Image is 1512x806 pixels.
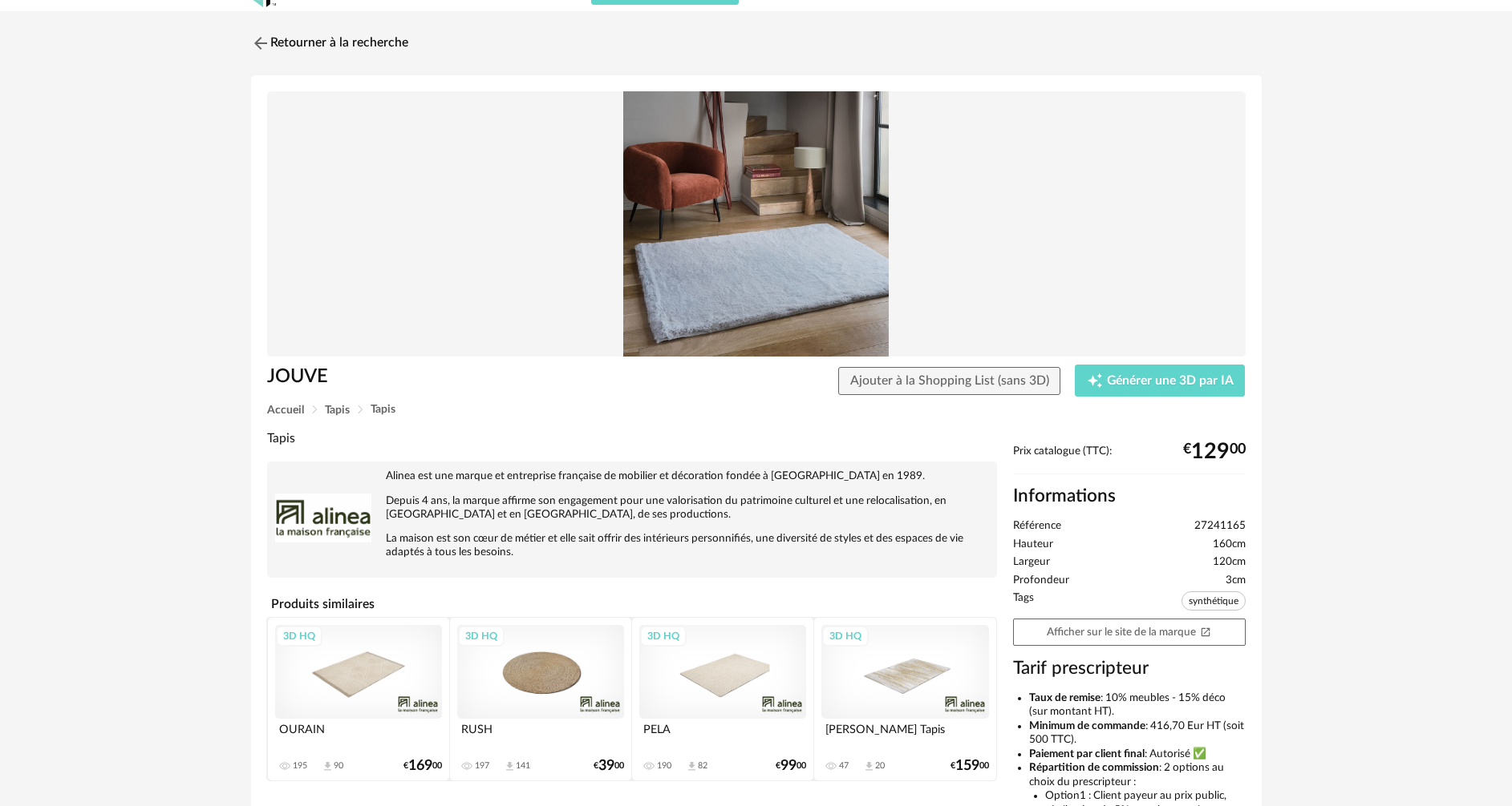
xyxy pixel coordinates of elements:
[1194,519,1246,534] span: 27241165
[267,405,304,416] span: Accueil
[458,626,505,647] div: 3D HQ
[267,365,666,389] h1: JOUVE
[1013,555,1050,570] span: Largeur
[1029,720,1145,731] b: Minimum de commande
[322,760,334,772] span: Download icon
[371,404,395,415] span: Tapis
[632,618,813,780] a: 3D HQ PELA 190 Download icon 82 €9900
[1029,691,1246,719] li: : 10% meubles - 15% déco (sur montant HT).
[955,760,979,772] span: 159
[838,367,1061,396] button: Ajouter à la Shopping List (sans 3D)
[1013,519,1061,534] span: Référence
[1183,445,1246,458] div: € 00
[850,374,1049,387] span: Ajouter à la Shopping List (sans 3D)
[275,494,989,522] p: Depuis 4 ans, la marque affirme son engagement pour une valorisation du patrimoine culturel et un...
[1087,373,1103,389] span: Creation icon
[1107,375,1234,388] span: Générer une 3D par IA
[251,34,270,53] img: svg+xml;base64,PHN2ZyB3aWR0aD0iMjQiIGhlaWdodD0iMjQiIHZpZXdCb3g9IjAgMCAyNCAyNCIgZmlsbD0ibm9uZSIgeG...
[814,618,995,780] a: 3D HQ [PERSON_NAME] Tapis 47 Download icon 20 €15900
[275,532,989,559] p: La maison est son cœur de métier et elle sait offrir des intérieurs personnifiés, une diversité d...
[776,760,806,772] div: € 00
[1029,692,1101,703] b: Taux de remise
[686,760,698,772] span: Download icon
[657,760,671,772] div: 190
[408,760,432,772] span: 169
[1075,365,1245,397] button: Creation icon Générer une 3D par IA
[268,618,449,780] a: 3D HQ OURAIN 195 Download icon 90 €16900
[450,618,631,780] a: 3D HQ RUSH 197 Download icon 141 €3900
[275,719,442,751] div: OURAIN
[403,760,442,772] div: € 00
[1013,591,1034,615] span: Tags
[267,430,997,447] div: Tapis
[504,760,516,772] span: Download icon
[594,760,624,772] div: € 00
[1029,719,1246,748] li: : 416,70 Eur HT (soit 500 TTC).
[1029,762,1159,773] b: Répartition de commission
[1182,591,1246,611] span: synthétique
[267,592,997,616] h4: Produits similaires
[951,760,989,772] div: € 00
[875,760,885,772] div: 20
[1013,538,1053,552] span: Hauteur
[1013,445,1246,474] div: Prix catalogue (TTC):
[863,760,875,772] span: Download icon
[639,719,806,751] div: PELA
[1013,574,1069,588] span: Profondeur
[640,626,687,647] div: 3D HQ
[516,760,530,772] div: 141
[1029,748,1145,760] b: Paiement par client final
[780,760,797,772] span: 99
[1226,574,1246,588] span: 3cm
[822,626,869,647] div: 3D HQ
[475,760,489,772] div: 197
[275,469,371,566] img: brand logo
[1213,538,1246,552] span: 160cm
[1191,445,1230,458] span: 129
[334,760,343,772] div: 90
[293,760,307,772] div: 195
[267,91,1246,357] img: Product pack shot
[1029,748,1246,762] li: : Autorisé ✅
[457,719,624,751] div: RUSH
[698,760,707,772] div: 82
[839,760,849,772] div: 47
[275,469,989,483] p: Alinea est une marque et entreprise française de mobilier et décoration fondée à [GEOGRAPHIC_DATA...
[1013,619,1246,647] a: Afficher sur le site de la marqueOpen In New icon
[276,626,322,647] div: 3D HQ
[267,404,1246,416] div: Breadcrumb
[1213,555,1246,570] span: 120cm
[598,760,614,772] span: 39
[251,26,408,61] a: Retourner à la recherche
[1013,657,1246,680] h3: Tarif prescripteur
[1013,485,1246,508] h2: Informations
[325,405,350,416] span: Tapis
[821,719,988,751] div: [PERSON_NAME] Tapis
[1200,626,1211,637] span: Open In New icon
